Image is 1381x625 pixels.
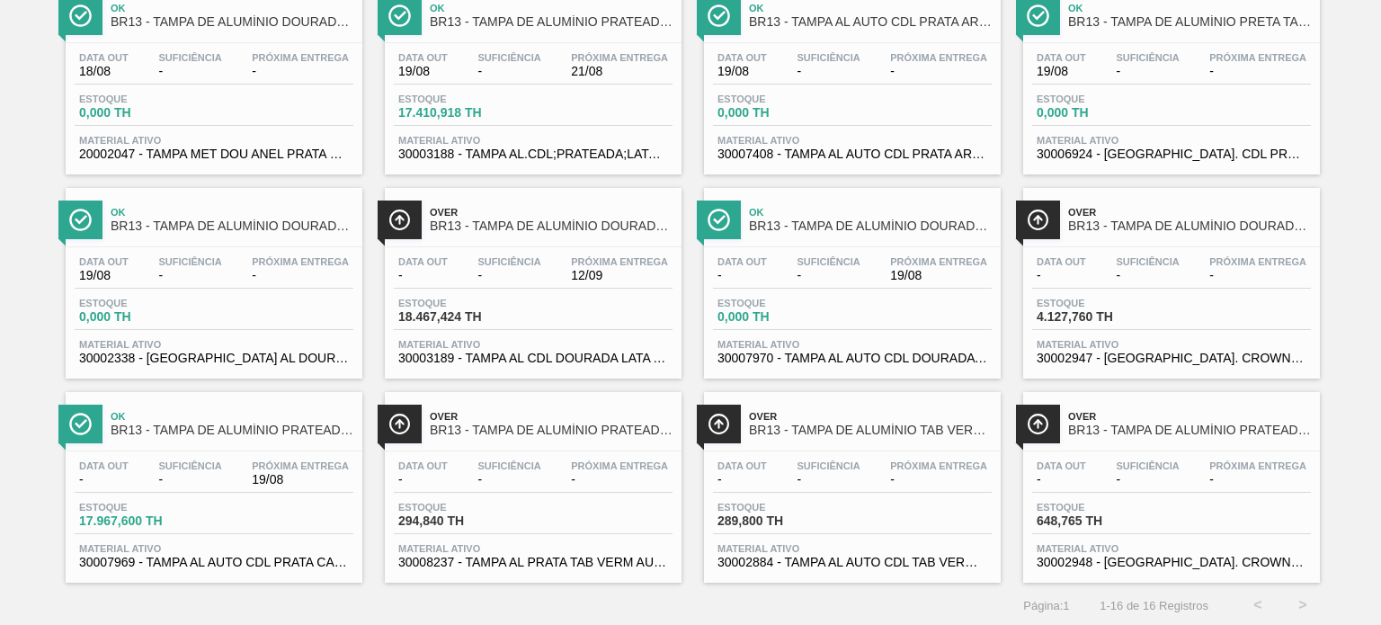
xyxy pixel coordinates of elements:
span: 0,000 TH [79,106,205,120]
span: Suficiência [158,256,221,267]
a: ÍconeOverBR13 - TAMPA DE ALUMÍNIO PRATEADA TAB VERMELHO ISEData out-Suficiência-Próxima Entrega-E... [371,379,690,583]
span: Ok [1068,3,1311,13]
span: Suficiência [158,52,221,63]
span: 30006924 - TAMPA AL. CDL PRETA C/TAB PRETO GRAVADO [1037,147,1306,161]
a: ÍconeOverBR13 - TAMPA DE ALUMÍNIO TAB VERMELHO CANPACK CDLData out-Suficiência-Próxima Entrega-Es... [690,379,1010,583]
span: BR13 - TAMPA DE ALUMÍNIO DOURADA CROWN ISE [1068,219,1311,233]
span: BR13 - TAMPA DE ALUMÍNIO PRATEADA TAB VERMELHO ISE [430,424,673,437]
span: 30007969 - TAMPA AL AUTO CDL PRATA CANPACK [79,556,349,569]
span: Próxima Entrega [1209,52,1306,63]
span: 18/08 [79,65,129,78]
span: Próxima Entrega [1209,460,1306,471]
span: Estoque [398,298,524,308]
span: 18.467,424 TH [398,310,524,324]
span: - [717,269,767,282]
span: BR13 - TAMPA DE ALUMÍNIO DOURADA BALL CDL [430,219,673,233]
span: Data out [1037,256,1086,267]
img: Ícone [69,413,92,435]
span: - [797,473,860,487]
span: 294,840 TH [398,514,524,528]
span: Material ativo [717,339,987,350]
span: Material ativo [398,135,668,146]
a: ÍconeOkBR13 - TAMPA DE ALUMÍNIO DOURADA TAB DOURADO CROWNData out19/08Suficiência-Próxima Entrega... [52,174,371,379]
span: - [398,473,448,487]
span: 12/09 [571,269,668,282]
span: 648,765 TH [1037,514,1163,528]
img: Ícone [708,209,730,231]
a: ÍconeOverBR13 - TAMPA DE ALUMÍNIO DOURADA BALL CDLData out-Suficiência-Próxima Entrega12/09Estoqu... [371,174,690,379]
span: 30003188 - TAMPA AL.CDL;PRATEADA;LATA-AUTOMATICA; [398,147,668,161]
span: Material ativo [1037,543,1306,554]
span: 0,000 TH [717,106,843,120]
span: Próxima Entrega [252,460,349,471]
span: Material ativo [79,339,349,350]
span: 19/08 [252,473,349,487]
span: 19/08 [79,269,129,282]
span: - [571,473,668,487]
span: - [797,269,860,282]
span: Over [1068,207,1311,218]
img: Ícone [1027,413,1049,435]
span: - [1209,473,1306,487]
span: - [252,65,349,78]
span: BR13 - TAMPA DE ALUMÍNIO PRETA TAB PRETO [1068,15,1311,29]
span: Estoque [398,94,524,104]
span: Data out [398,52,448,63]
span: Data out [1037,460,1086,471]
span: - [158,65,221,78]
img: Ícone [1027,209,1049,231]
span: BR13 - TAMPA DE ALUMÍNIO PRATEADA CROWN ISE [1068,424,1311,437]
span: Over [430,411,673,422]
span: 289,800 TH [717,514,843,528]
span: Over [430,207,673,218]
span: BR13 - TAMPA AL AUTO CDL PRATA ARDAGH [749,15,992,29]
span: 30002884 - TAMPA AL AUTO CDL TAB VERM CANPACK [717,556,987,569]
img: Ícone [388,4,411,27]
span: 30007970 - TAMPA AL AUTO CDL DOURADA CANPACK [717,352,987,365]
span: Ok [749,3,992,13]
span: - [797,65,860,78]
span: Próxima Entrega [890,256,987,267]
span: - [158,473,221,487]
span: Data out [79,460,129,471]
img: Ícone [388,209,411,231]
span: - [79,473,129,487]
span: Data out [717,256,767,267]
span: - [477,65,540,78]
span: - [158,269,221,282]
span: Suficiência [797,256,860,267]
span: Ok [111,3,353,13]
a: ÍconeOverBR13 - TAMPA DE ALUMÍNIO DOURADA CROWN ISEData out-Suficiência-Próxima Entrega-Estoque4.... [1010,174,1329,379]
span: 19/08 [398,65,448,78]
span: - [252,269,349,282]
img: Ícone [1027,4,1049,27]
span: Suficiência [1116,256,1179,267]
span: Material ativo [717,543,987,554]
span: - [1116,473,1179,487]
span: Próxima Entrega [252,52,349,63]
span: 0,000 TH [717,310,843,324]
span: 4.127,760 TH [1037,310,1163,324]
span: BR13 - TAMPA DE ALUMÍNIO PRATEADA CANPACK CDL [111,424,353,437]
span: 30007408 - TAMPA AL AUTO CDL PRATA ARDAGH [717,147,987,161]
span: Próxima Entrega [571,52,668,63]
span: Próxima Entrega [252,256,349,267]
img: Ícone [708,4,730,27]
span: Próxima Entrega [571,256,668,267]
img: Ícone [69,4,92,27]
span: Data out [398,460,448,471]
span: BR13 - TAMPA DE ALUMÍNIO DOURADA TAB PRATA MINAS [111,15,353,29]
img: Ícone [708,413,730,435]
span: - [477,269,540,282]
span: - [890,65,987,78]
span: Estoque [79,298,205,308]
span: 0,000 TH [79,310,205,324]
span: Ok [111,207,353,218]
span: 19/08 [1037,65,1086,78]
span: - [1116,65,1179,78]
span: Suficiência [477,52,540,63]
span: 19/08 [717,65,767,78]
span: BR13 - TAMPA DE ALUMÍNIO TAB VERMELHO CANPACK CDL [749,424,992,437]
span: - [477,473,540,487]
span: 21/08 [571,65,668,78]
